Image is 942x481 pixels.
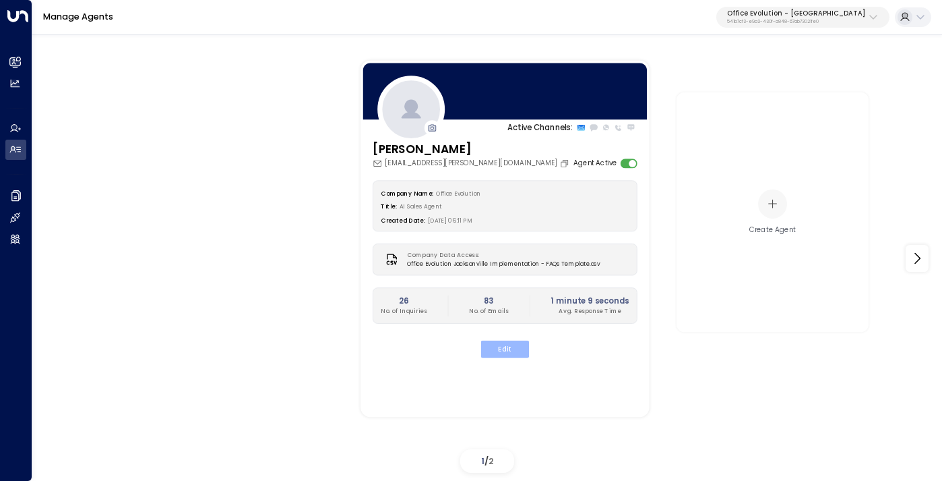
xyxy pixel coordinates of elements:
label: Created Date: [381,216,425,224]
div: [EMAIL_ADDRESS][PERSON_NAME][DOMAIN_NAME] [373,159,571,169]
label: Agent Active [573,159,617,169]
h2: 83 [469,295,508,306]
label: Title: [381,202,396,210]
h3: [PERSON_NAME] [373,141,571,159]
span: AI Sales Agent [400,202,441,210]
div: Create Agent [749,225,796,235]
span: 1 [481,455,484,467]
p: Office Evolution - [GEOGRAPHIC_DATA] [727,9,865,18]
button: Edit [481,341,529,358]
p: Avg. Response Time [551,307,629,316]
p: No. of Inquiries [381,307,427,316]
label: Company Name: [381,189,433,197]
p: 541b7cf3-e9a3-430f-a848-67ab73021fe0 [727,19,865,24]
span: Office Evolution Jacksonville Implementation - FAQs Template.csv [407,260,600,268]
span: Office Evolution [436,189,480,197]
h2: 1 minute 9 seconds [551,295,629,306]
span: [DATE] 06:11 PM [428,216,472,224]
button: Office Evolution - [GEOGRAPHIC_DATA]541b7cf3-e9a3-430f-a848-67ab73021fe0 [716,7,889,28]
label: Company Data Access: [407,251,595,260]
span: 2 [489,455,494,467]
p: No. of Emails [469,307,508,316]
div: / [460,449,514,473]
a: Manage Agents [43,11,113,22]
button: Copy [560,159,572,168]
p: Active Channels: [507,121,572,133]
h2: 26 [381,295,427,306]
